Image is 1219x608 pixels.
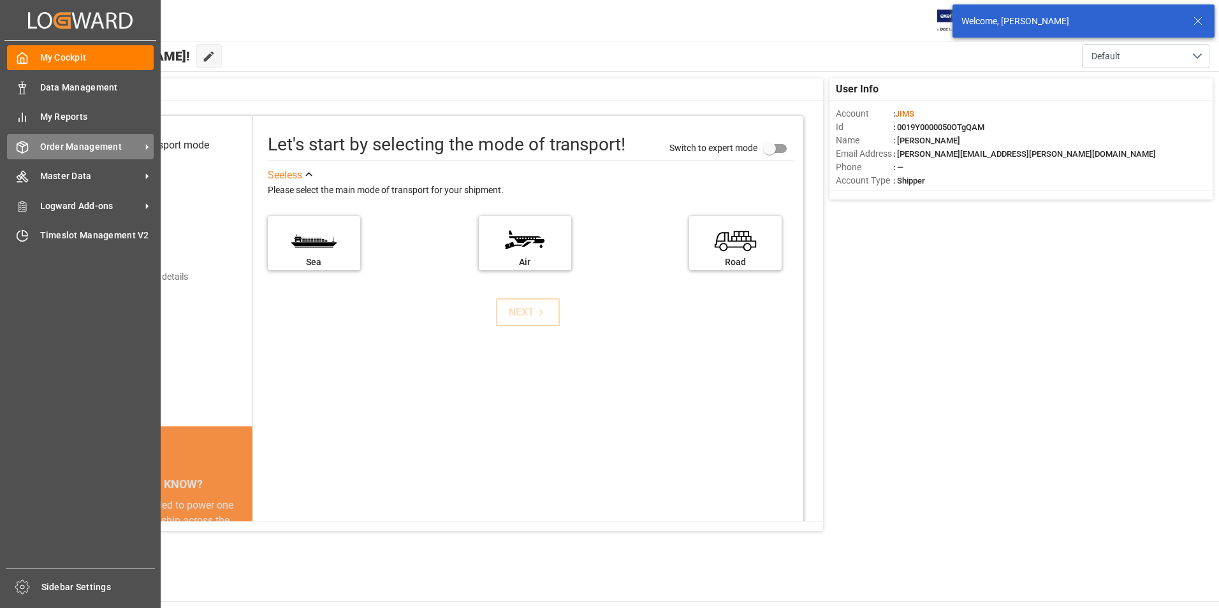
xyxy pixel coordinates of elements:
div: Please select the main mode of transport for your shipment. [268,183,794,198]
div: Sea [274,256,354,269]
button: open menu [1082,44,1209,68]
span: Data Management [40,81,154,94]
span: JIMS [895,109,914,119]
span: User Info [836,82,879,97]
img: Exertis%20JAM%20-%20Email%20Logo.jpg_1722504956.jpg [937,10,981,32]
span: Name [836,134,893,147]
div: Add shipping details [108,270,188,284]
div: Let's start by selecting the mode of transport! [268,131,625,158]
span: Sidebar Settings [41,581,156,594]
span: Timeslot Management V2 [40,229,154,242]
button: NEXT [496,298,560,326]
span: Logward Add-ons [40,199,141,213]
span: : [893,109,914,119]
a: Data Management [7,75,154,99]
div: Welcome, [PERSON_NAME] [961,15,1181,28]
div: See less [268,168,302,183]
span: : 0019Y0000050OTgQAM [893,122,984,132]
a: My Reports [7,105,154,129]
span: Order Management [40,140,141,154]
span: Phone [836,161,893,174]
span: Default [1091,50,1120,63]
div: Road [696,256,775,269]
span: Master Data [40,170,141,183]
a: Timeslot Management V2 [7,223,154,248]
span: Account [836,107,893,120]
span: : [PERSON_NAME] [893,136,960,145]
div: NEXT [509,305,548,320]
span: Switch to expert mode [669,142,757,152]
div: Air [485,256,565,269]
span: Email Address [836,147,893,161]
span: Id [836,120,893,134]
span: : [PERSON_NAME][EMAIL_ADDRESS][PERSON_NAME][DOMAIN_NAME] [893,149,1156,159]
span: : — [893,163,903,172]
span: Hello [PERSON_NAME]! [53,44,190,68]
button: next slide / item [235,498,252,605]
span: Account Type [836,174,893,187]
span: My Cockpit [40,51,154,64]
span: : Shipper [893,176,925,185]
span: My Reports [40,110,154,124]
a: My Cockpit [7,45,154,70]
